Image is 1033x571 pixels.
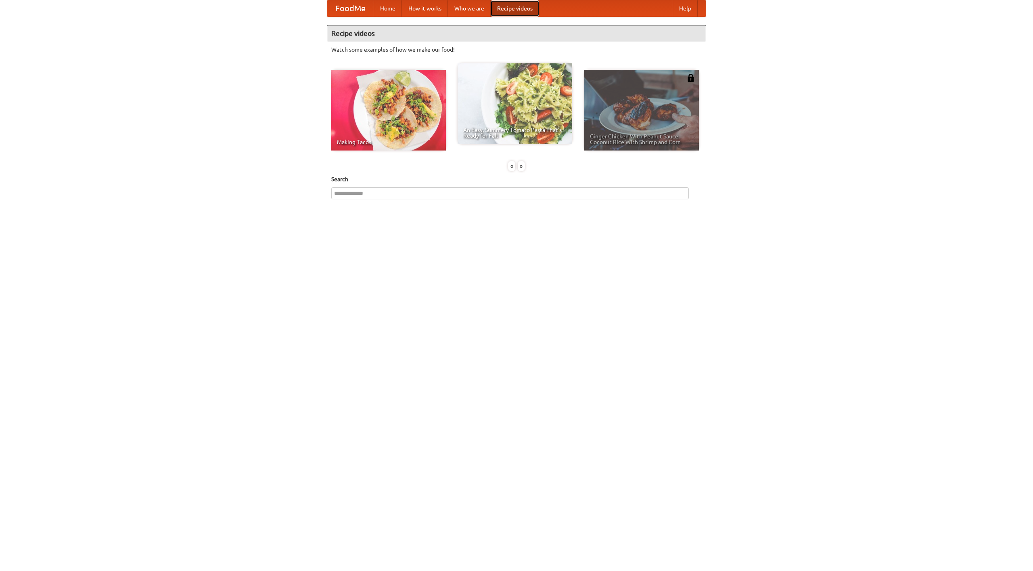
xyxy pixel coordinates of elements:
a: FoodMe [327,0,374,17]
h5: Search [331,175,702,183]
a: How it works [402,0,448,17]
h4: Recipe videos [327,25,706,42]
a: An Easy, Summery Tomato Pasta That's Ready for Fall [458,63,572,144]
a: Who we are [448,0,491,17]
a: Making Tacos [331,70,446,151]
div: » [518,161,525,171]
a: Home [374,0,402,17]
div: « [508,161,515,171]
img: 483408.png [687,74,695,82]
a: Help [673,0,698,17]
a: Recipe videos [491,0,539,17]
span: Making Tacos [337,139,440,145]
span: An Easy, Summery Tomato Pasta That's Ready for Fall [463,127,567,138]
p: Watch some examples of how we make our food! [331,46,702,54]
